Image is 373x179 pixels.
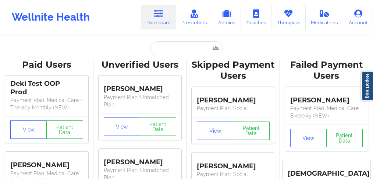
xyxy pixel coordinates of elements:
[192,59,275,82] div: Skipped Payment Users
[10,80,83,96] div: Deki Test OOP Prod
[99,59,182,71] div: Unverified Users
[271,5,306,29] a: Therapists
[197,91,270,105] div: [PERSON_NAME]
[290,129,327,147] button: View
[104,152,177,166] div: [PERSON_NAME]
[197,105,270,112] p: Payment Plan : Social
[46,120,83,139] button: Patient Data
[104,80,177,94] div: [PERSON_NAME]
[197,157,270,171] div: [PERSON_NAME]
[361,71,373,101] a: Report Bug
[140,117,176,136] button: Patient Data
[10,96,83,111] p: Payment Plan : Medical Care + Therapy Monthly (NEW)
[343,5,373,29] a: Account
[104,117,140,136] button: View
[141,5,176,29] a: Dashboard
[197,122,233,140] button: View
[306,5,344,29] a: Medications
[290,105,363,119] p: Payment Plan : Medical Care Biweekly (NEW)
[5,59,88,71] div: Paid Users
[176,5,213,29] a: Prescribers
[285,59,368,82] div: Failed Payment Users
[233,122,269,140] button: Patient Data
[10,156,83,170] div: [PERSON_NAME]
[104,94,177,108] p: Payment Plan : Unmatched Plan
[212,5,241,29] a: Admins
[197,171,270,178] p: Payment Plan : Social
[241,5,271,29] a: Coaches
[326,129,363,147] button: Patient Data
[290,91,363,105] div: [PERSON_NAME]
[10,120,47,139] button: View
